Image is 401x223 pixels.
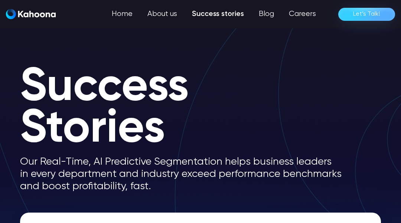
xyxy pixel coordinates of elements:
p: Our Real-Time, AI Predictive Segmentation helps business leaders in every department and industry... [20,156,354,193]
a: Home [104,7,140,22]
a: Success stories [185,7,251,22]
a: About us [140,7,185,22]
a: Blog [251,7,281,22]
a: Careers [281,7,323,22]
a: Let’s Talk! [338,8,395,21]
div: Let’s Talk! [353,8,380,20]
a: home [6,9,56,20]
img: Kahoona logo white [6,9,56,19]
h1: Success Stories [20,67,354,150]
